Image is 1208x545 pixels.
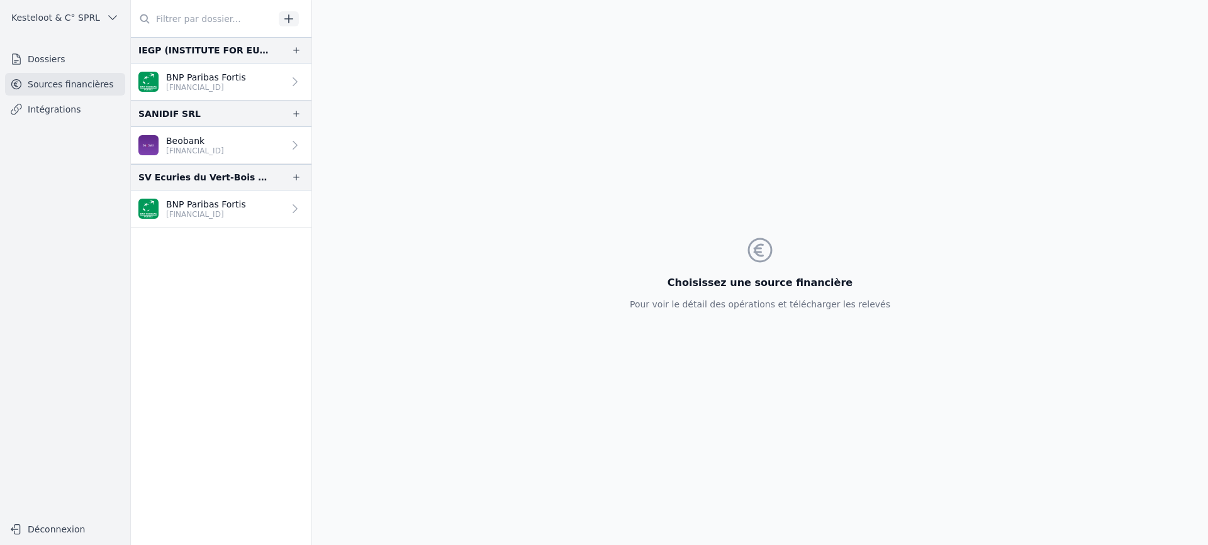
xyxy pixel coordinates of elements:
[131,190,311,228] a: BNP Paribas Fortis [FINANCIAL_ID]
[131,8,274,30] input: Filtrer par dossier...
[5,8,125,28] button: Kesteloot & C° SPRL
[138,43,271,58] div: IEGP (INSTITUTE FOR EU-GULF PARTNERSHIP)
[166,198,246,211] p: BNP Paribas Fortis
[630,275,890,290] h3: Choisissez une source financière
[138,199,159,219] img: BNP_BE_BUSINESS_GEBABEBB.png
[166,146,224,156] p: [FINANCIAL_ID]
[131,63,311,101] a: BNP Paribas Fortis [FINANCIAL_ID]
[131,127,311,164] a: Beobank [FINANCIAL_ID]
[5,519,125,539] button: Déconnexion
[5,73,125,96] a: Sources financières
[630,298,890,311] p: Pour voir le détail des opérations et télécharger les relevés
[11,11,100,24] span: Kesteloot & C° SPRL
[5,48,125,70] a: Dossiers
[5,98,125,121] a: Intégrations
[138,135,159,155] img: BEOBANK_CTBKBEBX.png
[166,82,246,92] p: [FINANCIAL_ID]
[138,72,159,92] img: BNP_BE_BUSINESS_GEBABEBB.png
[138,106,201,121] div: SANIDIF SRL
[166,71,246,84] p: BNP Paribas Fortis
[166,135,224,147] p: Beobank
[166,209,246,219] p: [FINANCIAL_ID]
[138,170,271,185] div: SV Ecuries du Vert-Bois SRL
